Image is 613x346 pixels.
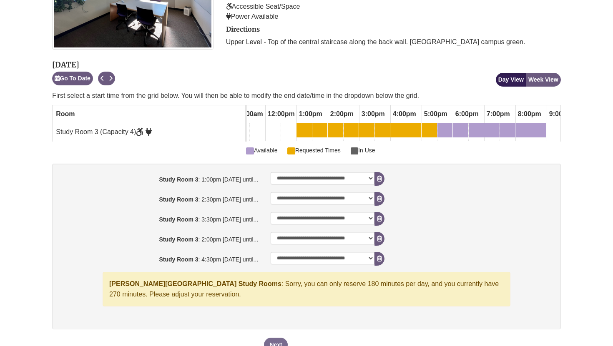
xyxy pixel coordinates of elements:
span: 7:00pm [485,107,512,121]
strong: Study Room 3 [159,216,198,223]
a: 3:00pm Sunday, September 28, 2025 - Study Room 3 - Available [359,123,374,137]
span: 3:00pm [359,107,387,121]
label: : 4:30pm [DATE] until... [54,252,264,264]
span: 2:00pm [328,107,356,121]
span: Room [56,110,75,117]
button: Day View [496,73,526,87]
div: directions [226,26,561,47]
button: Week View [526,73,561,87]
strong: Study Room 3 [159,176,198,183]
a: 6:30pm Sunday, September 28, 2025 - Study Room 3 - Available [469,123,484,137]
a: 8:00pm Sunday, September 28, 2025 - Study Room 3 - Available [515,123,531,137]
a: 8:30pm Sunday, September 28, 2025 - Study Room 3 - Available [531,123,546,137]
span: 4:00pm [391,107,418,121]
a: 1:30pm Sunday, September 28, 2025 - Study Room 3 - Requested Times [312,123,327,137]
a: 6:00pm Sunday, September 28, 2025 - Study Room 3 - Available [453,123,468,137]
h2: [DATE] [52,61,115,69]
button: Previous [98,72,107,85]
strong: Study Room 3 [159,236,198,243]
a: 7:30pm Sunday, September 28, 2025 - Study Room 3 - Available [500,123,515,137]
p: Accessible Seat/Space Power Available [226,2,561,22]
div: : Sorry, you can only reserve 180 minutes per day, and you currently have 270 minutes. Please adj... [103,272,510,306]
a: 4:00pm Sunday, September 28, 2025 - Study Room 3 - Requested Times [390,123,406,137]
span: 12:00pm [266,107,297,121]
label: : 2:00pm [DATE] until... [54,232,264,244]
strong: Study Room 3 [159,256,198,263]
span: In Use [351,146,375,155]
span: 5:00pm [422,107,450,121]
strong: [PERSON_NAME][GEOGRAPHIC_DATA] Study Rooms [109,280,281,287]
span: Available [246,146,277,155]
button: Go To Date [52,72,93,85]
span: Requested Times [287,146,340,155]
label: : 1:00pm [DATE] until... [54,172,264,184]
a: 7:00pm Sunday, September 28, 2025 - Study Room 3 - Available [484,123,500,137]
a: 1:00pm Sunday, September 28, 2025 - Study Room 3 - Requested Times [296,123,312,137]
label: : 3:30pm [DATE] until... [54,212,264,224]
a: 4:30pm Sunday, September 28, 2025 - Study Room 3 - Available [406,123,421,137]
a: 3:30pm Sunday, September 28, 2025 - Study Room 3 - Requested Times [375,123,390,137]
h2: Directions [226,26,561,33]
strong: Study Room 3 [159,196,198,203]
a: 2:30pm Sunday, September 28, 2025 - Study Room 3 - Available [344,123,359,137]
p: Upper Level - Top of the central staircase along the back wall. [GEOGRAPHIC_DATA] campus green. [226,37,561,47]
p: First select a start time from the grid below. You will then be able to modify the end date/time ... [52,91,561,101]
span: 9:00pm [547,107,575,121]
a: 5:00pm Sunday, September 28, 2025 - Study Room 3 - Available [422,123,437,137]
span: Study Room 3 (Capacity 4) [56,128,152,135]
a: 2:00pm Sunday, September 28, 2025 - Study Room 3 - Available [328,123,343,137]
span: 8:00pm [516,107,543,121]
a: 5:30pm Sunday, September 28, 2025 - Study Room 3 - Available [437,123,452,137]
span: 1:00pm [297,107,324,121]
span: 6:00pm [453,107,481,121]
span: 11:00am [234,107,265,121]
label: : 2:30pm [DATE] until... [54,192,264,204]
button: Next [106,72,115,85]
